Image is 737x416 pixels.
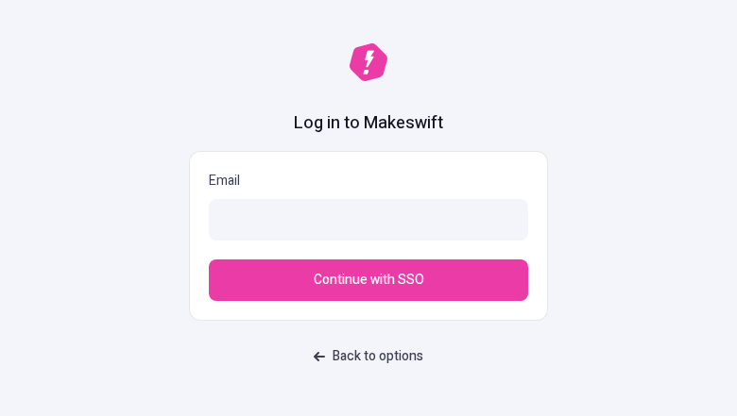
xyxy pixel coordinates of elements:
button: Continue with SSO [209,259,528,301]
p: Email [209,171,528,191]
a: Back to options [302,340,435,374]
span: Continue with SSO [314,270,424,291]
h1: Log in to Makeswift [294,111,443,136]
input: Email [209,199,528,241]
